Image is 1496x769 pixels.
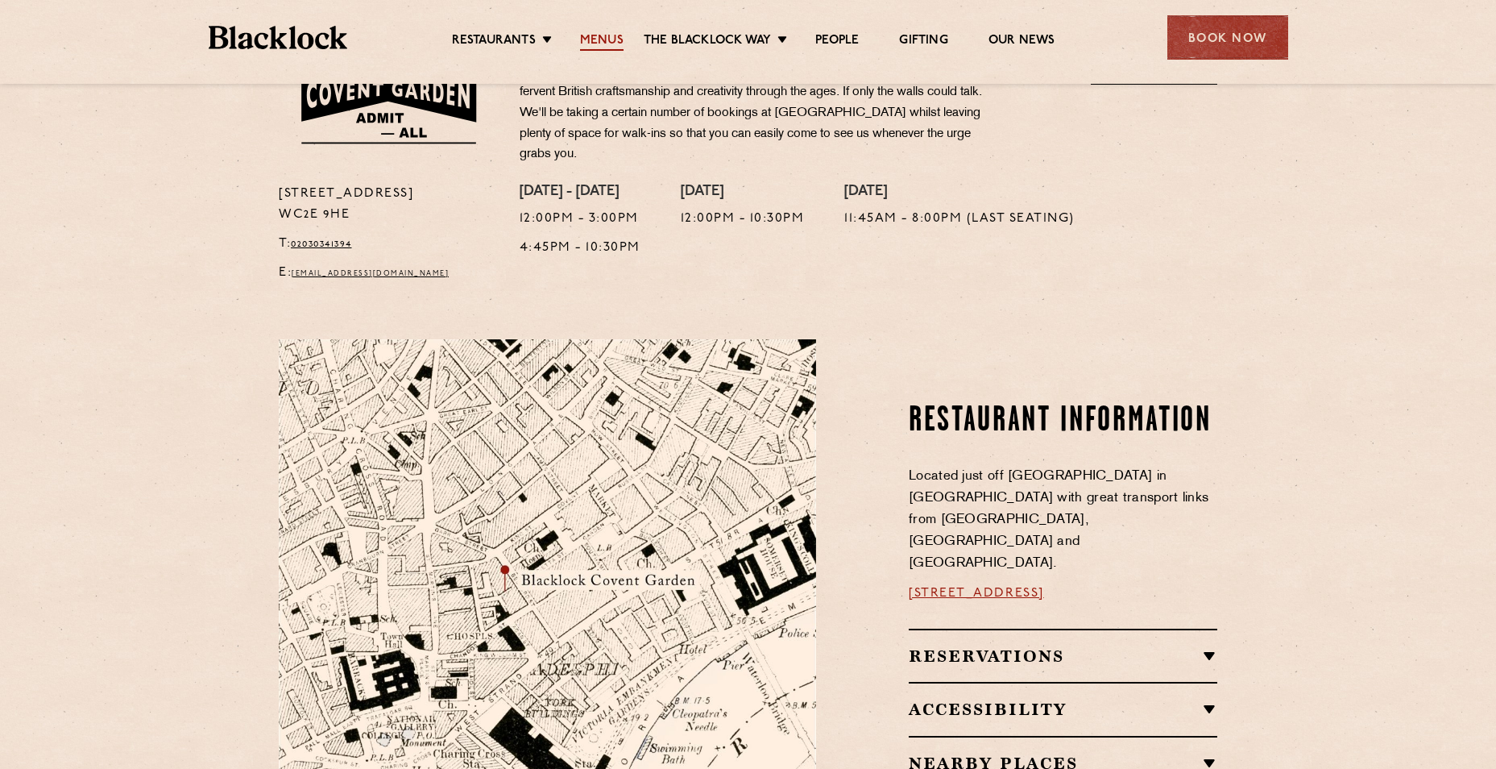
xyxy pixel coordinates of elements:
a: [STREET_ADDRESS] [909,587,1044,600]
a: 02030341394 [291,239,352,249]
h4: [DATE] [681,184,805,202]
a: Gifting [899,33,947,51]
a: The Blacklock Way [644,33,771,51]
h2: Accessibility [909,700,1217,719]
a: People [815,33,859,51]
a: Menus [580,33,624,51]
h4: [DATE] [844,184,1075,202]
p: 4:45pm - 10:30pm [520,238,640,259]
h2: Restaurant information [909,401,1217,442]
p: 12:00pm - 10:30pm [681,209,805,230]
div: Book Now [1167,15,1288,60]
p: T: [279,234,495,255]
a: Our News [988,33,1055,51]
p: 12:00pm - 3:00pm [520,209,640,230]
a: Restaurants [452,33,536,51]
p: E: [279,263,495,284]
p: Whether it be King’s Coachmakers, or the publishing house that launched [PERSON_NAME], our little... [520,40,995,165]
h4: [DATE] - [DATE] [520,184,640,202]
h2: Reservations [909,646,1217,666]
p: [STREET_ADDRESS] WC2E 9HE [279,184,495,226]
img: BL_Textured_Logo-footer-cropped.svg [209,26,348,49]
img: BLA_1470_CoventGarden_Website_Solid.svg [279,40,495,157]
a: [EMAIL_ADDRESS][DOMAIN_NAME] [292,270,449,277]
span: Located just off [GEOGRAPHIC_DATA] in [GEOGRAPHIC_DATA] with great transport links from [GEOGRAPH... [909,470,1208,570]
p: 11:45am - 8:00pm (Last Seating) [844,209,1075,230]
